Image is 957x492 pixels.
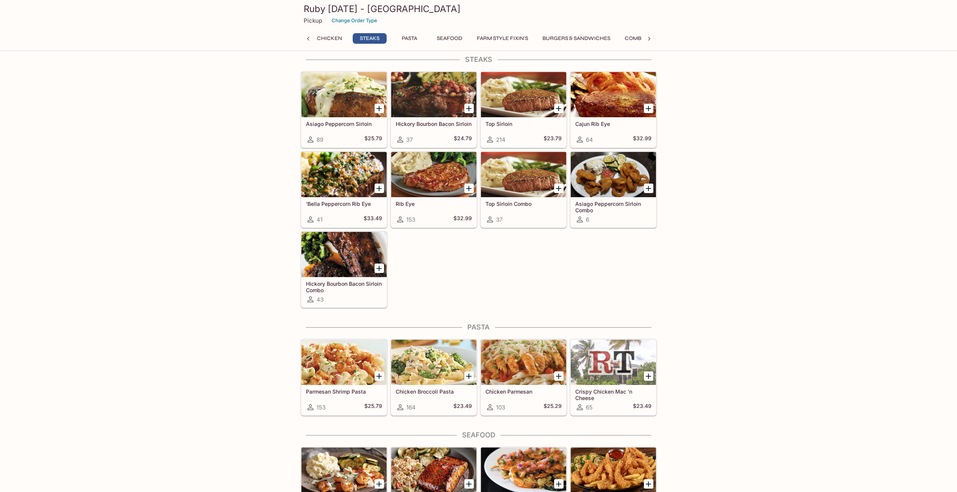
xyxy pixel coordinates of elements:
[464,104,474,113] button: Add Hickory Bourbon Bacon Sirloin
[391,339,477,415] a: Chicken Broccoli Pasta164$23.49
[406,136,413,143] span: 37
[575,388,651,401] h5: Crispy Chicken Mac 'n Cheese
[554,479,564,489] button: Add Cajun Grilled Shrimp & Rice
[301,339,387,415] a: Parmesan Shrimp Pasta153$25.79
[316,296,324,303] span: 43
[391,340,476,385] div: Chicken Broccoli Pasta
[391,152,476,197] div: Rib Eye
[586,136,593,143] span: 64
[301,152,387,197] div: 'Bella Peppercorn Rib Eye
[586,216,589,223] span: 6
[481,339,567,415] a: Chicken Parmesan103$25.29
[644,184,653,193] button: Add Asiago Peppercorn Sirloin Combo
[364,403,382,412] h5: $25.79
[554,371,564,381] button: Add Chicken Parmesan
[554,104,564,113] button: Add Top Sirloin
[481,152,566,197] div: Top Sirloin Combo
[496,136,505,143] span: 214
[496,216,502,223] span: 37
[304,3,654,15] h3: Ruby [DATE] - [GEOGRAPHIC_DATA]
[301,232,387,277] div: Hickory Bourbon Bacon Sirloin Combo
[375,264,384,273] button: Add Hickory Bourbon Bacon Sirloin Combo
[481,72,567,148] a: Top Sirloin214$23.79
[396,388,472,395] h5: Chicken Broccoli Pasta
[485,201,562,207] h5: Top Sirloin Combo
[544,403,562,412] h5: $25.29
[621,33,670,44] button: Combinations
[396,201,472,207] h5: Rib Eye
[396,121,472,127] h5: Hickory Bourbon Bacon Sirloin
[453,403,472,412] h5: $23.49
[328,15,381,26] button: Change Order Type
[464,371,474,381] button: Add Chicken Broccoli Pasta
[481,340,566,385] div: Chicken Parmesan
[364,135,382,144] h5: $25.79
[375,371,384,381] button: Add Parmesan Shrimp Pasta
[454,135,472,144] h5: $24.79
[571,340,656,385] div: Crispy Chicken Mac 'n Cheese
[481,152,567,228] a: Top Sirloin Combo37
[353,33,387,44] button: Steaks
[306,121,382,127] h5: Asiago Peppercorn Sirloin
[538,33,614,44] button: Burgers & Sandwiches
[301,72,387,148] a: Asiago Peppercorn Sirloin89$25.79
[481,72,566,117] div: Top Sirloin
[453,215,472,224] h5: $32.99
[304,17,322,24] p: Pickup
[485,388,562,395] h5: Chicken Parmesan
[391,72,476,117] div: Hickory Bourbon Bacon Sirloin
[306,201,382,207] h5: 'Bella Peppercorn Rib Eye
[301,55,657,64] h4: Steaks
[301,431,657,439] h4: Seafood
[406,216,415,223] span: 153
[301,72,387,117] div: Asiago Peppercorn Sirloin
[554,184,564,193] button: Add Top Sirloin Combo
[644,479,653,489] button: Add Crispy Shrimp Platter
[575,201,651,213] h5: Asiago Peppercorn Sirloin Combo
[586,404,593,411] span: 65
[644,371,653,381] button: Add Crispy Chicken Mac 'n Cheese
[391,152,477,228] a: Rib Eye153$32.99
[571,152,656,197] div: Asiago Peppercorn Sirloin Combo
[406,404,416,411] span: 164
[570,339,656,415] a: Crispy Chicken Mac 'n Cheese65$23.49
[571,72,656,117] div: Cajun Rib Eye
[364,215,382,224] h5: $33.49
[570,152,656,228] a: Asiago Peppercorn Sirloin Combo6
[375,104,384,113] button: Add Asiago Peppercorn Sirloin
[301,231,387,308] a: Hickory Bourbon Bacon Sirloin Combo43
[393,33,427,44] button: Pasta
[316,136,323,143] span: 89
[316,216,323,223] span: 41
[301,152,387,228] a: 'Bella Peppercorn Rib Eye41$33.49
[306,388,382,395] h5: Parmesan Shrimp Pasta
[306,280,382,293] h5: Hickory Bourbon Bacon Sirloin Combo
[570,72,656,148] a: Cajun Rib Eye64$32.99
[316,404,326,411] span: 153
[301,323,657,331] h4: Pasta
[391,72,477,148] a: Hickory Bourbon Bacon Sirloin37$24.79
[575,121,651,127] h5: Cajun Rib Eye
[313,33,347,44] button: Chicken
[433,33,467,44] button: Seafood
[644,104,653,113] button: Add Cajun Rib Eye
[473,33,532,44] button: Farm Style Fixin's
[464,184,474,193] button: Add Rib Eye
[496,404,505,411] span: 103
[464,479,474,489] button: Add Hickory Bourbon Salmon
[544,135,562,144] h5: $23.79
[633,135,651,144] h5: $32.99
[375,479,384,489] button: Add New Orleans Seafood
[375,184,384,193] button: Add 'Bella Peppercorn Rib Eye
[633,403,651,412] h5: $23.49
[301,340,387,385] div: Parmesan Shrimp Pasta
[485,121,562,127] h5: Top Sirloin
